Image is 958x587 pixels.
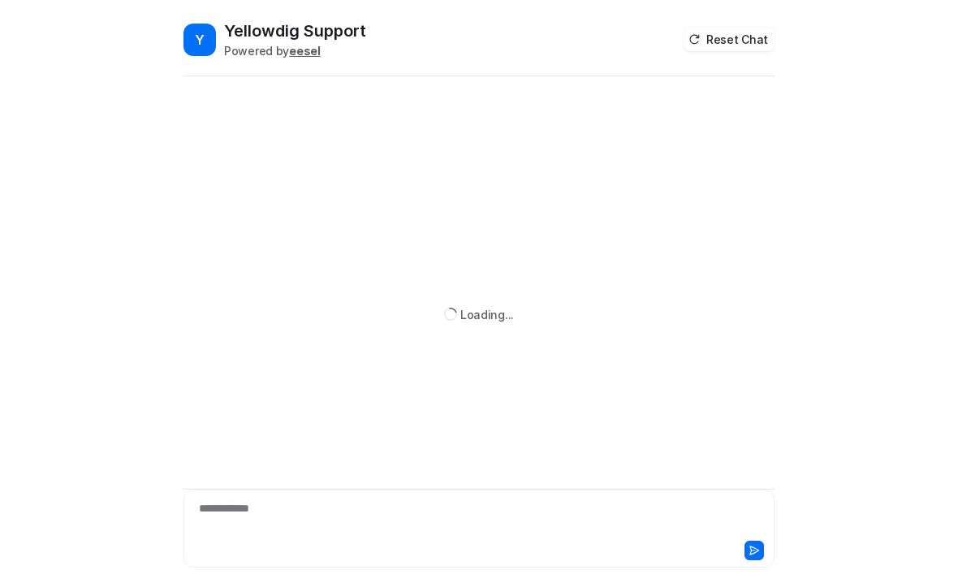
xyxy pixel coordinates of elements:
button: Reset Chat [684,28,775,51]
b: eesel [289,44,321,58]
div: Powered by [224,42,366,59]
span: Y [183,24,216,56]
div: Loading... [460,306,514,323]
h2: Yellowdig Support [224,19,366,42]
